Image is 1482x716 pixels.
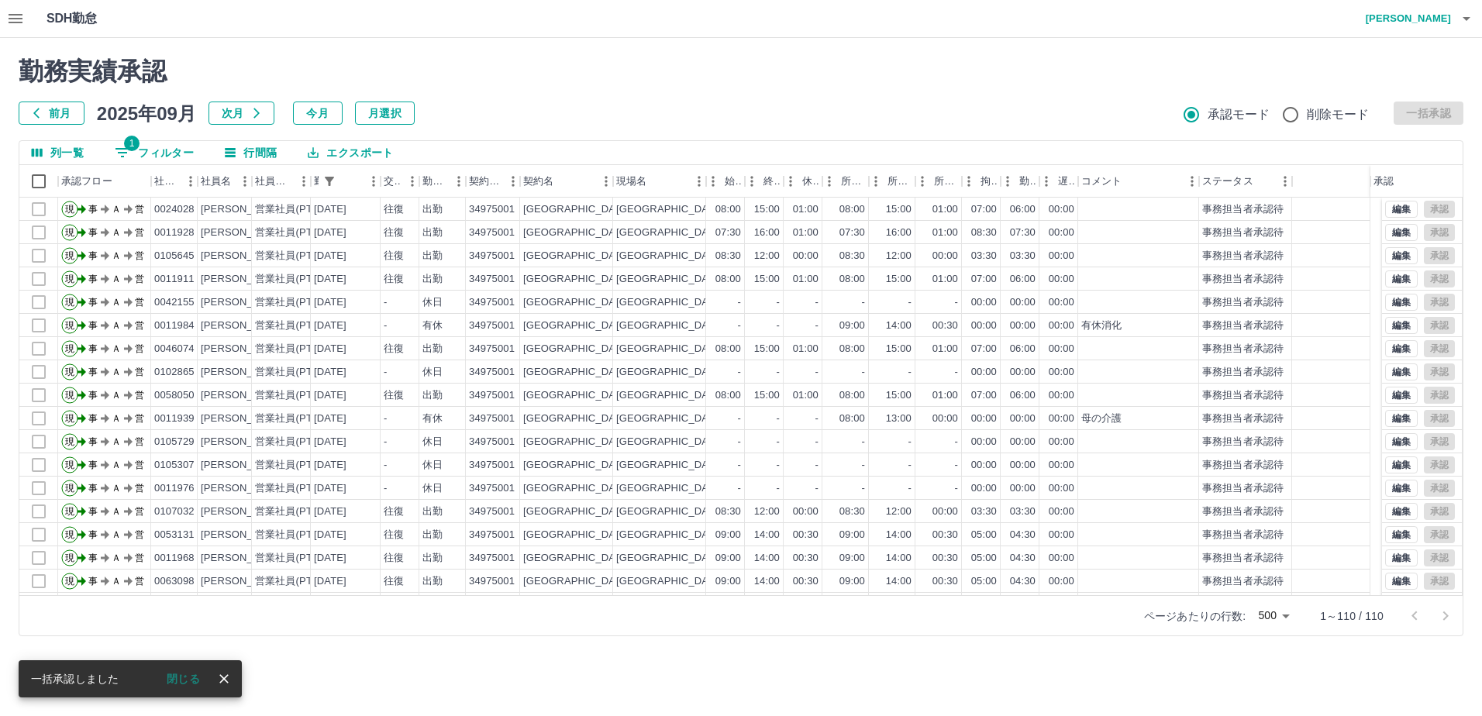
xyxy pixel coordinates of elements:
div: コメント [1078,165,1199,198]
div: 00:00 [1049,202,1074,217]
text: 営 [135,367,144,377]
div: 所定開始 [841,165,866,198]
button: 列選択 [19,141,96,164]
div: [PERSON_NAME] [201,342,285,356]
button: 編集 [1385,549,1418,566]
button: エクスポート [295,141,405,164]
div: [DATE] [314,365,346,380]
div: 00:00 [1049,225,1074,240]
div: 08:00 [715,202,741,217]
div: 00:00 [932,249,958,263]
div: 00:00 [971,365,997,380]
div: - [384,295,387,310]
div: 出勤 [422,388,443,403]
div: 社員区分 [252,165,311,198]
div: [GEOGRAPHIC_DATA] [523,249,630,263]
text: 営 [135,250,144,261]
div: 出勤 [422,249,443,263]
div: 0024028 [154,202,195,217]
div: 15:00 [754,388,780,403]
button: フィルター表示 [319,170,340,192]
div: 承認フロー [61,165,112,198]
div: 所定休憩 [915,165,962,198]
div: 08:00 [715,388,741,403]
div: [DATE] [314,342,346,356]
div: 07:00 [971,388,997,403]
text: Ａ [112,274,121,284]
button: メニュー [688,170,711,193]
div: [GEOGRAPHIC_DATA] [523,342,630,356]
div: 01:00 [793,388,819,403]
text: Ａ [112,227,121,238]
div: 契約名 [520,165,613,198]
div: [GEOGRAPHIC_DATA]学校給食センター他 [616,272,815,287]
button: 編集 [1385,503,1418,520]
button: メニュー [362,170,385,193]
div: 社員名 [198,165,252,198]
text: Ａ [112,204,121,215]
div: [DATE] [314,272,346,287]
div: 交通費 [381,165,419,198]
div: [PERSON_NAME] [201,295,285,310]
div: 08:00 [715,272,741,287]
text: 現 [65,320,74,331]
div: 出勤 [422,342,443,356]
button: 編集 [1385,247,1418,264]
div: 14:00 [886,318,912,333]
div: 事務担当者承認待 [1202,225,1284,240]
div: 08:30 [839,249,865,263]
div: 34975001 [469,318,515,333]
button: 編集 [1385,526,1418,543]
div: [GEOGRAPHIC_DATA] [523,202,630,217]
div: 00:00 [1049,365,1074,380]
text: Ａ [112,367,121,377]
div: 01:00 [932,342,958,356]
div: 00:00 [1049,272,1074,287]
div: 0011928 [154,225,195,240]
div: 営業社員(PT契約) [255,202,336,217]
div: 承認 [1370,165,1451,198]
div: 営業社員(PT契約) [255,249,336,263]
button: close [212,667,236,690]
text: Ａ [112,320,121,331]
div: 休憩 [784,165,822,198]
div: [PERSON_NAME] [201,388,285,403]
text: 事 [88,204,98,215]
div: 01:00 [793,342,819,356]
div: 勤務区分 [419,165,466,198]
div: [DATE] [314,249,346,263]
div: 1件のフィルターを適用中 [319,170,340,192]
div: 勤務日 [311,165,381,198]
div: 営業社員(PT契約) [255,272,336,287]
div: [PERSON_NAME] [201,202,285,217]
div: 00:00 [1049,342,1074,356]
div: [GEOGRAPHIC_DATA]学校給食センター他 [616,225,815,240]
div: 所定終業 [887,165,912,198]
div: コメント [1081,165,1122,198]
div: - [815,365,819,380]
div: 休日 [422,365,443,380]
div: 所定休憩 [934,165,959,198]
div: 交通費 [384,165,401,198]
div: [DATE] [314,295,346,310]
div: 営業社員(PT契約) [255,365,336,380]
div: - [777,295,780,310]
div: - [815,295,819,310]
text: 事 [88,274,98,284]
div: 営業社員(PT契約) [255,225,336,240]
div: 15:00 [886,202,912,217]
div: 事務担当者承認待 [1202,272,1284,287]
div: 12:00 [754,249,780,263]
button: 編集 [1385,294,1418,311]
div: 00:00 [971,295,997,310]
button: 編集 [1385,480,1418,497]
div: 社員番号 [151,165,198,198]
button: 編集 [1385,224,1418,241]
div: 15:00 [754,272,780,287]
text: 事 [88,390,98,401]
div: - [777,318,780,333]
text: Ａ [112,343,121,354]
button: 編集 [1385,340,1418,357]
button: 編集 [1385,387,1418,404]
div: 遅刻等 [1058,165,1075,198]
